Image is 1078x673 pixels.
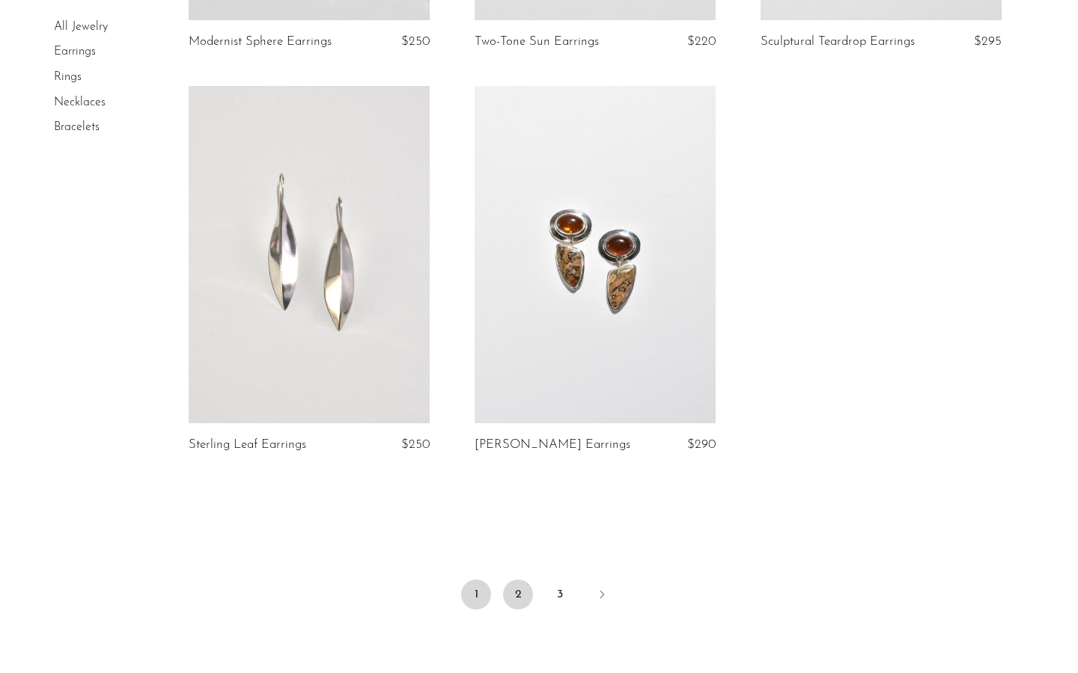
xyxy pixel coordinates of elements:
a: Sterling Leaf Earrings [189,438,306,452]
a: Earrings [54,46,96,58]
a: Rings [54,71,82,83]
a: 2 [503,580,533,609]
span: $220 [687,35,716,48]
a: 3 [545,580,575,609]
a: Necklaces [54,96,106,108]
a: Sculptural Teardrop Earrings [761,35,915,49]
a: Next [587,580,617,612]
span: 1 [461,580,491,609]
span: $290 [687,438,716,451]
a: All Jewelry [54,21,108,33]
a: [PERSON_NAME] Earrings [475,438,630,452]
a: Modernist Sphere Earrings [189,35,332,49]
span: $250 [401,438,430,451]
span: $295 [974,35,1002,48]
a: Two-Tone Sun Earrings [475,35,599,49]
span: $250 [401,35,430,48]
a: Bracelets [54,121,100,133]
